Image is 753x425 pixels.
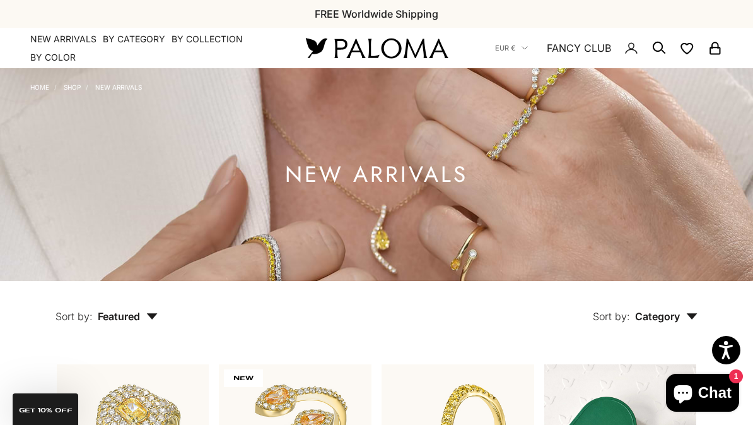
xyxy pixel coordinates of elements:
span: NEW [224,369,263,387]
a: NEW ARRIVALS [30,33,96,45]
summary: By Color [30,51,76,64]
a: NEW ARRIVALS [95,83,142,91]
span: Featured [98,310,158,323]
nav: Primary navigation [30,33,276,64]
a: Home [30,83,49,91]
button: Sort by: Category [564,281,727,334]
a: Shop [64,83,81,91]
span: GET 10% Off [19,407,73,414]
span: Category [635,310,698,323]
a: FANCY CLUB [547,40,611,56]
button: EUR € [495,42,528,54]
nav: Breadcrumb [30,81,142,91]
inbox-online-store-chat: Shopify online store chat [662,374,743,415]
h1: NEW ARRIVALS [285,167,468,183]
p: FREE Worldwide Shipping [315,6,438,22]
span: Sort by: [593,310,630,323]
nav: Secondary navigation [495,28,723,68]
button: Sort by: Featured [26,281,187,334]
summary: By Collection [172,33,243,45]
span: Sort by: [55,310,93,323]
summary: By Category [103,33,165,45]
span: EUR € [495,42,515,54]
div: GET 10% Off [13,393,78,425]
